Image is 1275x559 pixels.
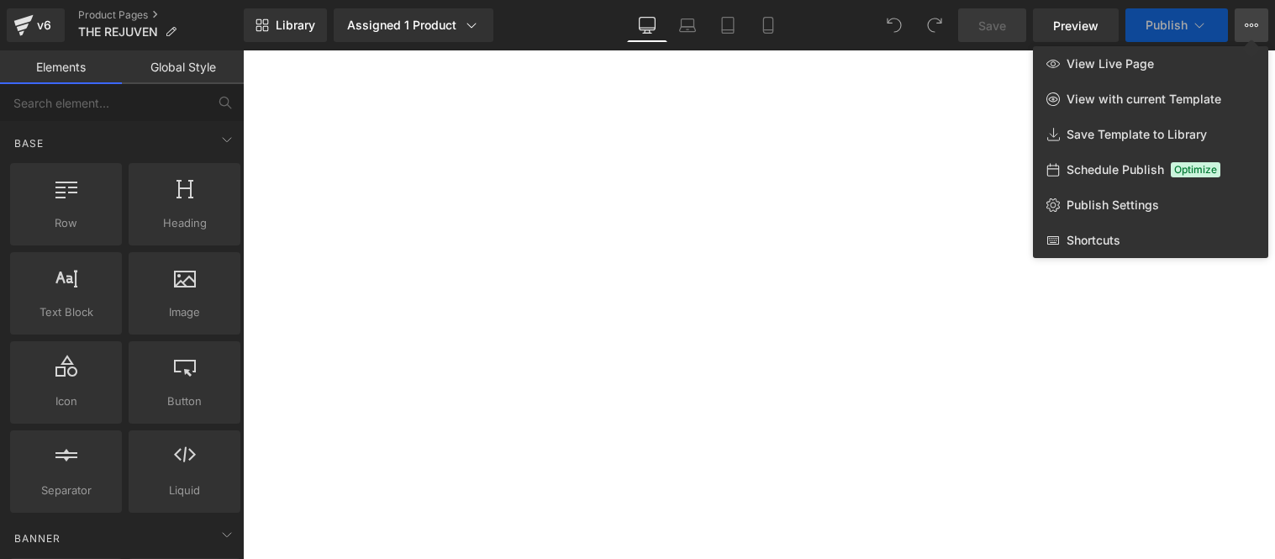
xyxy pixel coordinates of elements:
[1067,162,1164,177] span: Schedule Publish
[1235,8,1268,42] button: View Live PageView with current TemplateSave Template to LibrarySchedule PublishOptimizePublish S...
[1067,198,1159,213] span: Publish Settings
[134,214,235,232] span: Heading
[122,50,244,84] a: Global Style
[15,482,117,499] span: Separator
[1125,8,1228,42] button: Publish
[918,8,951,42] button: Redo
[1033,8,1119,42] a: Preview
[134,393,235,410] span: Button
[13,530,62,546] span: Banner
[134,303,235,321] span: Image
[7,8,65,42] a: v6
[15,303,117,321] span: Text Block
[667,8,708,42] a: Laptop
[1171,162,1220,177] span: Optimize
[244,8,327,42] a: New Library
[78,25,158,39] span: THE REJUVEN
[627,8,667,42] a: Desktop
[13,135,45,151] span: Base
[1067,127,1207,142] span: Save Template to Library
[1146,18,1188,32] span: Publish
[134,482,235,499] span: Liquid
[978,17,1006,34] span: Save
[347,17,480,34] div: Assigned 1 Product
[15,214,117,232] span: Row
[276,18,315,33] span: Library
[1053,17,1099,34] span: Preview
[1067,56,1154,71] span: View Live Page
[1067,233,1120,248] span: Shortcuts
[78,8,244,22] a: Product Pages
[34,14,55,36] div: v6
[1067,92,1221,107] span: View with current Template
[15,393,117,410] span: Icon
[748,8,788,42] a: Mobile
[877,8,911,42] button: Undo
[708,8,748,42] a: Tablet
